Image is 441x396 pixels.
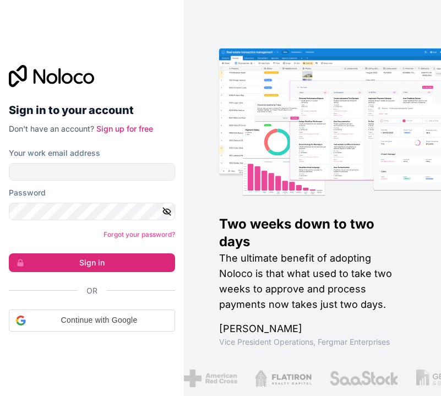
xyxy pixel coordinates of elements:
input: Password [9,203,175,220]
button: Sign in [9,253,175,272]
label: Your work email address [9,148,100,159]
a: Forgot your password? [104,230,175,238]
input: Email address [9,163,175,181]
span: Don't have an account? [9,124,94,133]
span: Or [86,285,97,296]
h1: Two weeks down to two days [219,215,406,251]
img: /assets/american-red-cross-BAupjrZR.png [183,370,237,387]
span: Continue with Google [30,314,168,326]
img: /assets/saastock-C6Zbiodz.png [329,370,399,387]
a: Sign up for free [96,124,153,133]
h1: Vice President Operations , Fergmar Enterprises [219,337,406,348]
h1: [PERSON_NAME] [219,321,406,337]
h2: Sign in to your account [9,100,175,120]
div: Continue with Google [9,310,175,332]
h2: The ultimate benefit of adopting Noloco is that what used to take two weeks to approve and proces... [219,251,406,312]
img: /assets/flatiron-C8eUkumj.png [255,370,312,387]
label: Password [9,187,46,198]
